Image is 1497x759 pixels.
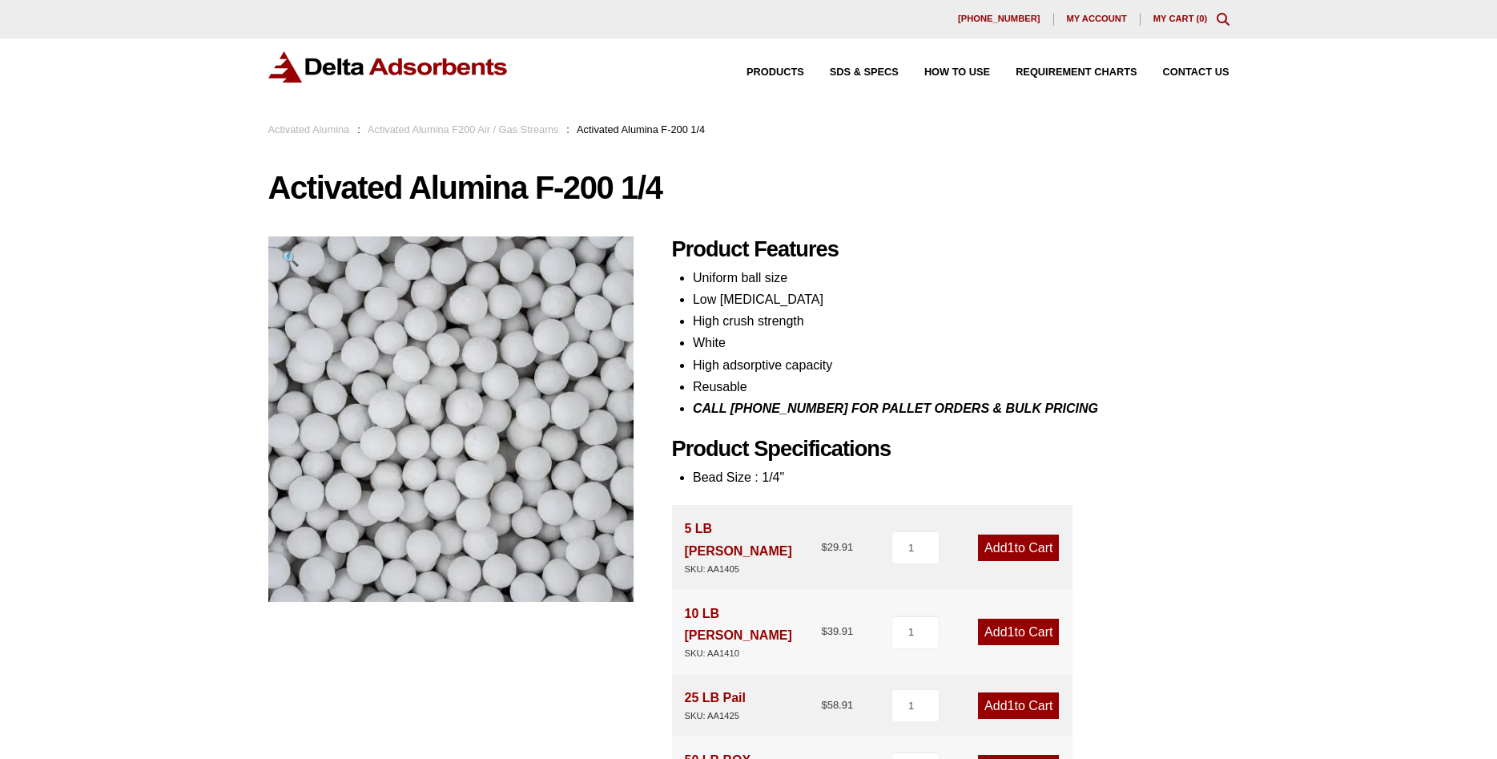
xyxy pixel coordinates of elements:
[804,67,899,78] a: SDS & SPECS
[268,123,350,135] a: Activated Alumina
[672,236,1229,263] h2: Product Features
[268,236,312,281] a: View full-screen image gallery
[685,603,822,661] div: 10 LB [PERSON_NAME]
[821,541,827,553] span: $
[978,619,1059,645] a: Add1to Cart
[821,699,853,711] bdi: 58.91
[1163,67,1229,78] span: Contact Us
[268,171,1229,204] h1: Activated Alumina F-200 1/4
[1153,14,1208,23] a: My Cart (0)
[978,692,1059,719] a: Add1to Cart
[990,67,1137,78] a: Requirement Charts
[821,541,853,553] bdi: 29.91
[693,402,1098,415] i: CALL [PHONE_NUMBER] FOR PALLET ORDERS & BULK PRICING
[1008,625,1015,639] span: 1
[693,376,1229,398] li: Reusable
[830,67,899,78] span: SDS & SPECS
[1016,67,1137,78] span: Requirement Charts
[566,123,569,135] span: :
[693,310,1229,332] li: High crush strength
[685,562,822,577] div: SKU: AA1405
[1199,14,1204,23] span: 0
[721,67,804,78] a: Products
[978,535,1059,561] a: Add1to Cart
[268,51,509,83] img: Delta Adsorbents
[1054,13,1141,26] a: My account
[685,646,822,661] div: SKU: AA1410
[672,436,1229,462] h2: Product Specifications
[693,354,1229,376] li: High adsorptive capacity
[899,67,990,78] a: How to Use
[945,13,1054,26] a: [PHONE_NUMBER]
[746,67,804,78] span: Products
[1008,541,1015,555] span: 1
[1137,67,1229,78] a: Contact Us
[685,687,746,724] div: 25 LB Pail
[281,250,300,267] span: 🔍
[924,67,990,78] span: How to Use
[577,123,705,135] span: Activated Alumina F-200 1/4
[821,699,827,711] span: $
[1217,13,1229,26] div: Toggle Modal Content
[693,466,1229,488] li: Bead Size : 1/4"
[368,123,558,135] a: Activated Alumina F200 Air / Gas Streams
[685,518,822,576] div: 5 LB [PERSON_NAME]
[693,289,1229,310] li: Low [MEDICAL_DATA]
[821,625,853,637] bdi: 39.91
[357,123,360,135] span: :
[693,267,1229,289] li: Uniform ball size
[693,332,1229,353] li: White
[685,709,746,724] div: SKU: AA1425
[1008,699,1015,713] span: 1
[958,14,1040,23] span: [PHONE_NUMBER]
[821,625,827,637] span: $
[1067,14,1127,23] span: My account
